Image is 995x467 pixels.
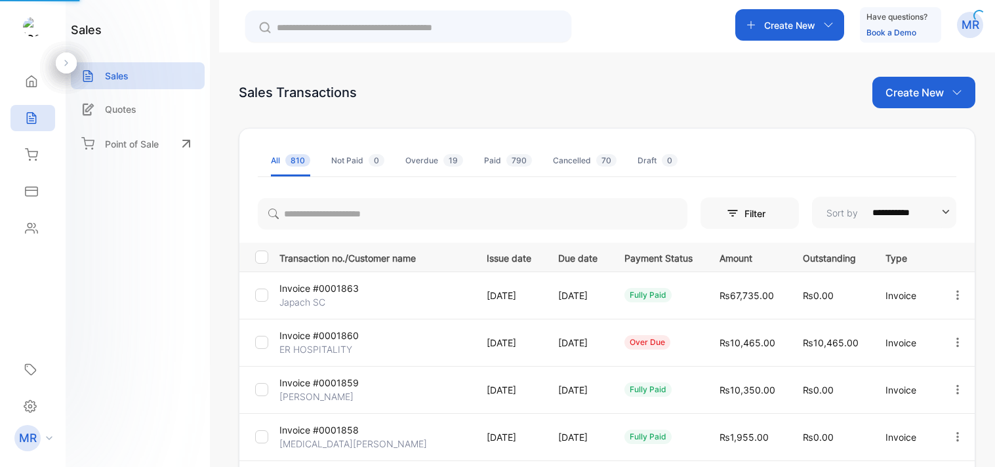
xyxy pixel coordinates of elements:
p: Issue date [487,249,531,265]
button: Sort by [812,197,956,228]
p: Invoice #0001859 [279,376,359,390]
div: Cancelled [553,155,617,167]
span: 790 [506,154,532,167]
img: logo [23,17,43,37]
p: ER HOSPITALITY [279,342,352,356]
span: 810 [285,154,310,167]
p: Payment Status [624,249,693,265]
button: Filter [701,197,799,229]
span: ₨0.00 [803,290,834,301]
button: MR [957,9,983,41]
div: fully paid [624,430,672,444]
p: Invoice [885,289,924,302]
h1: sales [71,21,102,39]
p: [DATE] [558,289,598,302]
a: Sales [71,62,205,89]
p: Transaction no./Customer name [279,249,470,265]
p: MR [19,430,37,447]
span: ₨1,955.00 [720,432,769,443]
p: Create New [885,85,944,100]
p: [DATE] [487,383,531,397]
p: Sales [105,69,129,83]
div: fully paid [624,382,672,397]
p: [DATE] [487,289,531,302]
p: Amount [720,249,776,265]
p: [DATE] [487,430,531,444]
p: Outstanding [803,249,859,265]
iframe: LiveChat chat widget [940,412,995,467]
p: Filter [744,207,773,220]
p: Type [885,249,924,265]
div: over due [624,335,670,350]
a: Point of Sale [71,129,205,158]
p: Quotes [105,102,136,116]
p: MR [962,16,979,33]
div: Not Paid [331,155,384,167]
p: [DATE] [487,336,531,350]
p: [MEDICAL_DATA][PERSON_NAME] [279,437,427,451]
p: [DATE] [558,430,598,444]
p: Due date [558,249,598,265]
div: Paid [484,155,532,167]
p: [PERSON_NAME] [279,390,354,403]
div: Sales Transactions [239,83,357,102]
p: Japach SC [279,295,343,309]
p: Invoice [885,430,924,444]
p: Invoice [885,336,924,350]
span: 19 [443,154,463,167]
div: All [271,155,310,167]
p: Invoice #0001863 [279,281,359,295]
span: 0 [662,154,678,167]
p: Invoice [885,383,924,397]
p: [DATE] [558,383,598,397]
p: Have questions? [866,10,927,24]
span: 0 [369,154,384,167]
div: Overdue [405,155,463,167]
div: Draft [638,155,678,167]
span: ₨10,465.00 [803,337,859,348]
p: Invoice #0001860 [279,329,359,342]
a: Book a Demo [866,28,916,37]
p: Sort by [826,206,858,220]
button: Create New [735,9,844,41]
span: ₨10,350.00 [720,384,775,396]
p: Create New [764,18,815,32]
p: [DATE] [558,336,598,350]
span: ₨10,465.00 [720,337,775,348]
span: ₨67,735.00 [720,290,774,301]
button: Create New [872,77,975,108]
span: ₨0.00 [803,384,834,396]
div: fully paid [624,288,672,302]
p: Invoice #0001858 [279,423,359,437]
a: Quotes [71,96,205,123]
span: 70 [596,154,617,167]
span: ₨0.00 [803,432,834,443]
p: Point of Sale [105,137,159,151]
